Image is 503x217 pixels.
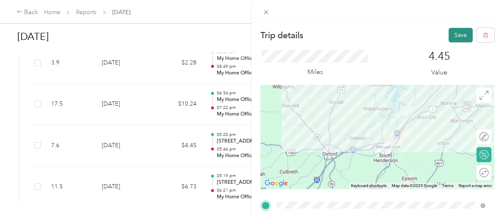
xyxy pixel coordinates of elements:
[263,178,290,189] img: Google
[429,50,450,63] p: 4.45
[351,183,387,189] button: Keyboard shortcuts
[263,178,290,189] a: Open this area in Google Maps (opens a new window)
[442,183,454,188] a: Terms (opens in new tab)
[456,170,503,217] iframe: Everlance-gr Chat Button Frame
[449,28,473,42] button: Save
[392,183,437,188] span: Map data ©2025 Google
[431,67,447,78] p: Value
[260,30,303,41] p: Trip details
[307,67,323,77] p: Miles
